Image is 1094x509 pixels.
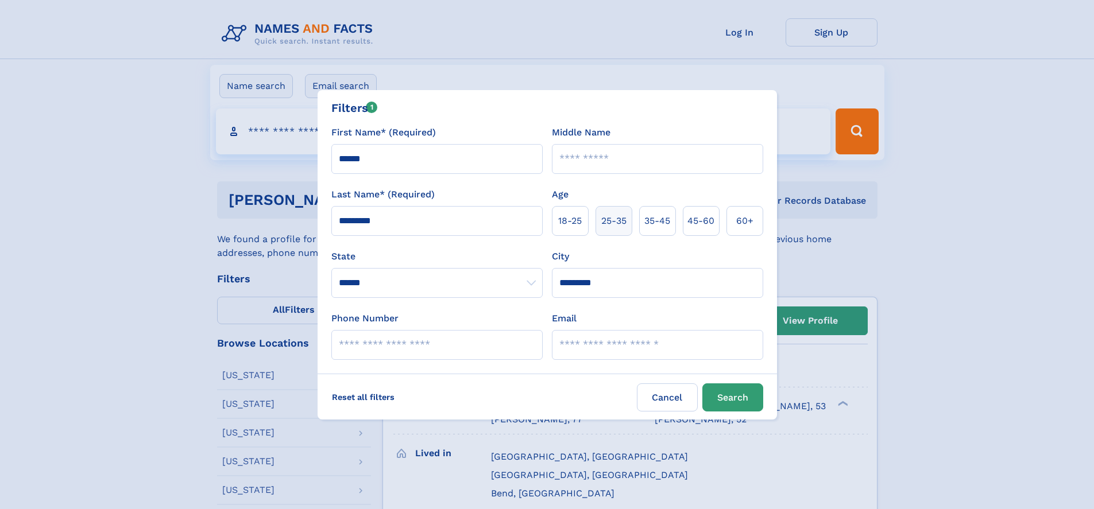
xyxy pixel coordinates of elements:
[324,383,402,411] label: Reset all filters
[687,214,714,228] span: 45‑60
[331,312,399,325] label: Phone Number
[736,214,753,228] span: 60+
[552,126,610,139] label: Middle Name
[331,188,435,201] label: Last Name* (Required)
[331,126,436,139] label: First Name* (Required)
[644,214,670,228] span: 35‑45
[702,383,763,411] button: Search
[552,188,569,201] label: Age
[331,99,378,116] div: Filters
[331,250,543,263] label: State
[552,312,577,325] label: Email
[637,383,698,411] label: Cancel
[558,214,582,228] span: 18‑25
[601,214,627,228] span: 25‑35
[552,250,569,263] label: City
